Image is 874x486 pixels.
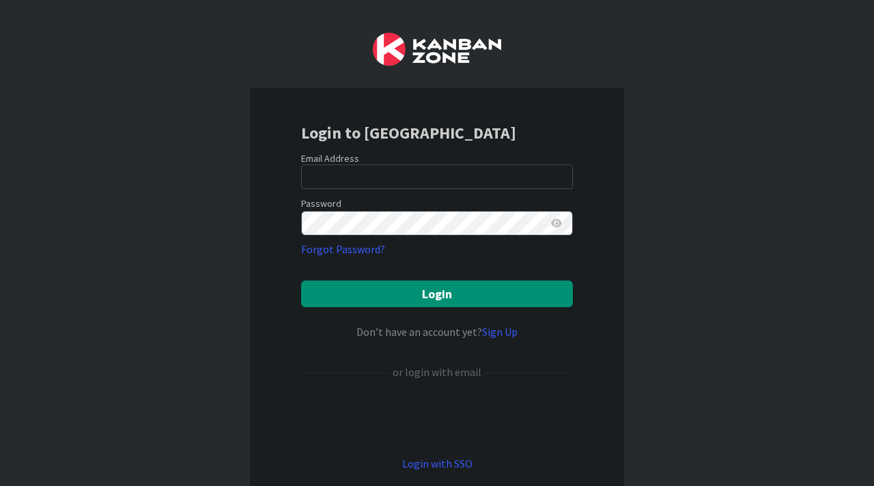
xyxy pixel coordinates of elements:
img: Kanban Zone [373,33,501,66]
button: Login [301,281,573,307]
b: Login to [GEOGRAPHIC_DATA] [301,122,516,143]
a: Forgot Password? [301,241,385,257]
label: Email Address [301,152,359,165]
div: or login with email [389,364,485,380]
label: Password [301,197,341,211]
iframe: 「使用 Google 帳戶登入」按鈕 [294,403,580,433]
div: Don’t have an account yet? [301,324,573,340]
a: Sign Up [482,325,518,339]
a: Login with SSO [402,457,473,470]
